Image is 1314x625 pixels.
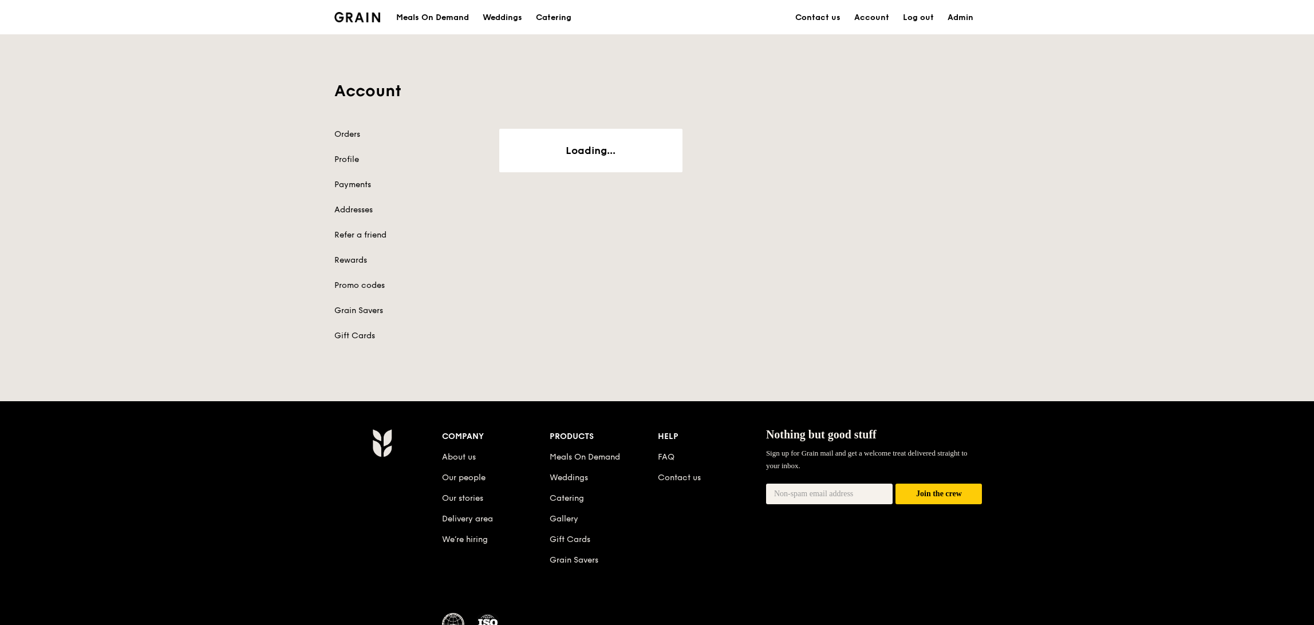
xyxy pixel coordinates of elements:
[334,255,486,266] a: Rewards
[442,535,488,544] a: We’re hiring
[766,428,877,441] span: Nothing but good stuff
[550,514,578,524] a: Gallery
[550,535,590,544] a: Gift Cards
[766,449,968,470] span: Sign up for Grain mail and get a welcome treat delivered straight to your inbox.
[442,473,486,482] a: Our people
[483,1,522,35] div: Weddings
[847,1,896,35] a: Account
[372,429,392,457] img: Grain
[334,81,980,101] h1: Account
[334,179,486,191] a: Payments
[658,473,701,482] a: Contact us
[476,1,529,35] a: Weddings
[442,452,476,462] a: About us
[334,154,486,165] a: Profile
[766,484,893,504] input: Non-spam email address
[504,143,678,159] div: Loading...
[334,305,486,317] a: Grain Savers
[658,429,766,445] div: Help
[550,493,584,503] a: Catering
[442,514,493,524] a: Delivery area
[334,204,486,216] a: Addresses
[442,493,483,503] a: Our stories
[442,429,550,445] div: Company
[550,452,620,462] a: Meals On Demand
[941,1,980,35] a: Admin
[334,230,486,241] a: Refer a friend
[895,484,982,505] button: Join the crew
[334,280,486,291] a: Promo codes
[658,452,674,462] a: FAQ
[550,429,658,445] div: Products
[550,473,588,482] a: Weddings
[788,1,847,35] a: Contact us
[334,330,486,342] a: Gift Cards
[896,1,941,35] a: Log out
[396,1,469,35] div: Meals On Demand
[550,555,598,565] a: Grain Savers
[536,1,571,35] div: Catering
[529,1,578,35] a: Catering
[334,129,486,140] a: Orders
[334,12,381,22] img: Grain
